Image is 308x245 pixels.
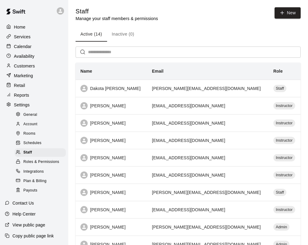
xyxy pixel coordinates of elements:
[80,223,142,231] div: [PERSON_NAME]
[5,100,63,109] a: Settings
[15,119,68,129] a: Account
[147,184,269,201] td: [PERSON_NAME][EMAIL_ADDRESS][DOMAIN_NAME]
[147,80,269,97] td: [PERSON_NAME][EMAIL_ADDRESS][DOMAIN_NAME]
[107,27,139,42] button: Inactive (0)
[273,119,295,127] div: Instructor
[15,148,66,157] div: Staff
[14,92,29,98] p: Reports
[5,91,63,100] a: Reports
[273,172,295,178] span: Instructor
[80,119,142,127] div: [PERSON_NAME]
[273,224,290,230] span: Admin
[273,206,295,213] div: Instructor
[147,149,269,166] td: [EMAIL_ADDRESS][DOMAIN_NAME]
[15,186,66,195] div: Payouts
[14,73,33,79] p: Marketing
[80,102,142,109] div: [PERSON_NAME]
[273,138,295,143] span: Instructor
[23,121,37,127] span: Account
[12,233,54,239] p: Copy public page link
[14,82,25,88] p: Retail
[273,103,295,109] span: Instructor
[275,7,301,19] a: New
[273,155,295,161] span: Instructor
[14,24,25,30] p: Home
[273,154,295,161] div: Instructor
[147,201,269,218] td: [EMAIL_ADDRESS][DOMAIN_NAME]
[23,112,37,118] span: General
[273,137,295,144] div: Instructor
[273,207,295,213] span: Instructor
[80,171,142,179] div: [PERSON_NAME]
[15,129,66,138] div: Rooms
[15,120,66,129] div: Account
[273,85,286,92] div: Staff
[76,27,107,42] button: Active (14)
[147,218,269,236] td: [PERSON_NAME][EMAIL_ADDRESS][DOMAIN_NAME]
[273,69,283,74] b: Role
[5,52,63,61] a: Availability
[80,137,142,144] div: [PERSON_NAME]
[80,206,142,213] div: [PERSON_NAME]
[15,157,68,167] a: Roles & Permissions
[15,176,68,186] a: Plan & Billing
[273,171,295,179] div: Instructor
[5,42,63,51] a: Calendar
[80,189,142,196] div: [PERSON_NAME]
[12,200,34,206] p: Contact Us
[273,102,295,109] div: Instructor
[15,177,66,185] div: Plan & Billing
[76,7,158,16] h5: Staff
[80,69,92,74] b: Name
[14,63,35,69] p: Customers
[5,81,63,90] a: Retail
[15,148,68,157] a: Staff
[23,169,44,175] span: Integrations
[147,114,269,132] td: [EMAIL_ADDRESS][DOMAIN_NAME]
[15,110,68,119] a: General
[15,167,68,176] a: Integrations
[5,61,63,71] a: Customers
[23,131,36,137] span: Rooms
[5,22,63,32] a: Home
[15,139,66,147] div: Schedules
[273,120,295,126] span: Instructor
[23,178,46,184] span: Plan & Billing
[23,150,32,156] span: Staff
[23,188,37,194] span: Payouts
[147,97,269,114] td: [EMAIL_ADDRESS][DOMAIN_NAME]
[15,158,66,166] div: Roles & Permissions
[273,223,290,231] div: Admin
[15,186,68,195] a: Payouts
[152,69,164,74] b: Email
[14,43,32,50] p: Calendar
[147,132,269,149] td: [EMAIL_ADDRESS][DOMAIN_NAME]
[147,166,269,184] td: [EMAIL_ADDRESS][DOMAIN_NAME]
[15,139,68,148] a: Schedules
[273,86,286,91] span: Staff
[273,190,286,195] span: Staff
[15,129,68,139] a: Rooms
[14,102,30,108] p: Settings
[5,71,63,80] a: Marketing
[76,16,158,22] p: Manage your staff members & permissions
[23,159,59,165] span: Roles & Permissions
[23,140,42,146] span: Schedules
[15,111,66,119] div: General
[15,167,66,176] div: Integrations
[80,85,142,92] div: Dakota [PERSON_NAME]
[12,222,45,228] p: View public page
[14,53,35,59] p: Availability
[80,154,142,161] div: [PERSON_NAME]
[14,34,31,40] p: Services
[273,189,286,196] div: Staff
[5,32,63,41] a: Services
